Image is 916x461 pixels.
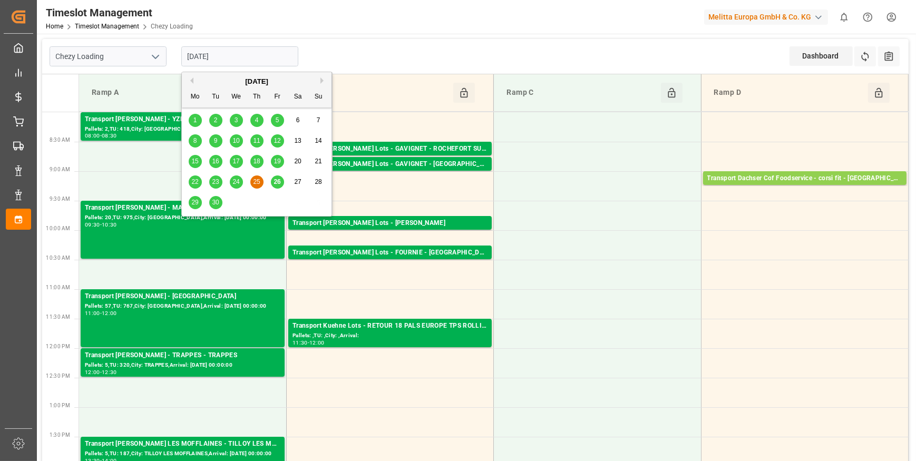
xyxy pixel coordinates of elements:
div: Choose Saturday, September 6th, 2025 [291,114,305,127]
span: 29 [191,199,198,206]
button: Melitta Europa GmbH & Co. KG [704,7,832,27]
div: Transport [PERSON_NAME] Lots - GAVIGNET - [GEOGRAPHIC_DATA] [293,159,488,170]
span: 2 [214,116,218,124]
div: - [100,311,102,316]
span: 15 [191,158,198,165]
span: 6 [296,116,300,124]
div: Transport [PERSON_NAME] Lots - [PERSON_NAME] [293,218,488,229]
div: Choose Friday, September 5th, 2025 [271,114,284,127]
div: Choose Monday, September 15th, 2025 [189,155,202,168]
a: Timeslot Management [75,23,139,30]
div: Choose Thursday, September 25th, 2025 [250,175,264,189]
div: - [100,133,102,138]
input: Type to search/select [50,46,167,66]
div: Transport [PERSON_NAME] - MAUCHAMPS [85,203,280,213]
div: Choose Sunday, September 7th, 2025 [312,114,325,127]
span: 5 [276,116,279,124]
div: Choose Saturday, September 13th, 2025 [291,134,305,148]
span: 11:30 AM [46,314,70,320]
div: Choose Monday, September 22nd, 2025 [189,175,202,189]
span: 19 [274,158,280,165]
div: Pallets: 5,TU: 187,City: TILLOY LES MOFFLAINES,Arrival: [DATE] 00:00:00 [85,449,280,458]
button: Previous Month [187,77,193,84]
div: Transport Kuehne Lots - RETOUR 18 PALS EUROPE TPS ROLLIN - [293,321,488,331]
div: 08:00 [85,133,100,138]
div: Ramp A [87,83,246,103]
div: Choose Tuesday, September 23rd, 2025 [209,175,222,189]
div: Choose Saturday, September 20th, 2025 [291,155,305,168]
div: 08:30 [102,133,117,138]
div: month 2025-09 [185,110,329,213]
div: Choose Tuesday, September 30th, 2025 [209,196,222,209]
span: 18 [253,158,260,165]
div: 09:30 [85,222,100,227]
div: Tu [209,91,222,104]
span: 7 [317,116,320,124]
div: - [308,340,309,345]
div: Transport [PERSON_NAME] - [GEOGRAPHIC_DATA] [85,291,280,302]
div: Choose Tuesday, September 2nd, 2025 [209,114,222,127]
div: Choose Wednesday, September 24th, 2025 [230,175,243,189]
div: - [100,222,102,227]
span: 10 [232,137,239,144]
div: Transport [PERSON_NAME] - YZEURE - YZEURE [85,114,280,125]
span: 3 [235,116,238,124]
span: 1:00 PM [50,403,70,408]
span: 30 [212,199,219,206]
span: 11:00 AM [46,285,70,290]
div: Choose Thursday, September 18th, 2025 [250,155,264,168]
div: Choose Sunday, September 21st, 2025 [312,155,325,168]
div: Ramp C [502,83,660,103]
div: Timeslot Management [46,5,193,21]
div: Choose Monday, September 29th, 2025 [189,196,202,209]
span: 10:30 AM [46,255,70,261]
div: Ramp D [710,83,868,103]
div: Choose Tuesday, September 9th, 2025 [209,134,222,148]
div: Choose Friday, September 26th, 2025 [271,175,284,189]
div: Pallets: 5,TU: 296,City: CARQUEFOU,Arrival: [DATE] 00:00:00 [293,229,488,238]
div: Transport Dachser Cof Foodservice - corsi fit - [GEOGRAPHIC_DATA] [707,173,902,184]
div: Choose Saturday, September 27th, 2025 [291,175,305,189]
div: Melitta Europa GmbH & Co. KG [704,9,828,25]
div: Choose Wednesday, September 3rd, 2025 [230,114,243,127]
span: 8:30 AM [50,137,70,143]
div: Pallets: 16,TU: 626,City: [GEOGRAPHIC_DATA],Arrival: [DATE] 00:00:00 [293,170,488,179]
div: Choose Sunday, September 28th, 2025 [312,175,325,189]
div: 11:00 [85,311,100,316]
span: 14 [315,137,321,144]
div: 10:30 [102,222,117,227]
div: Th [250,91,264,104]
span: 9:00 AM [50,166,70,172]
span: 12:00 PM [46,344,70,349]
span: 24 [232,178,239,185]
span: 10:00 AM [46,225,70,231]
span: 20 [294,158,301,165]
div: Dashboard [790,46,853,66]
div: Pallets: 20,TU: 975,City: [GEOGRAPHIC_DATA],Arrival: [DATE] 00:00:00 [85,213,280,222]
div: - [100,370,102,375]
div: Choose Thursday, September 4th, 2025 [250,114,264,127]
div: We [230,91,243,104]
button: show 0 new notifications [832,5,856,29]
div: Choose Thursday, September 11th, 2025 [250,134,264,148]
div: Transport [PERSON_NAME] - TRAPPES - TRAPPES [85,350,280,361]
span: 9:30 AM [50,196,70,202]
div: Pallets: 2,TU: 418,City: [GEOGRAPHIC_DATA],Arrival: [DATE] 00:00:00 [85,125,280,134]
div: [DATE] [182,76,332,87]
div: Choose Wednesday, September 10th, 2025 [230,134,243,148]
span: 21 [315,158,321,165]
button: Help Center [856,5,880,29]
span: 9 [214,137,218,144]
div: 12:00 [309,340,325,345]
div: Mo [189,91,202,104]
div: Transport [PERSON_NAME] LES MOFFLAINES - TILLOY LES MOFFLAINES [85,439,280,449]
span: 1:30 PM [50,432,70,438]
div: Fr [271,91,284,104]
span: 22 [191,178,198,185]
div: Su [312,91,325,104]
div: Choose Monday, September 8th, 2025 [189,134,202,148]
div: Transport [PERSON_NAME] Lots - FOURNIE - [GEOGRAPHIC_DATA] [293,248,488,258]
div: Choose Friday, September 12th, 2025 [271,134,284,148]
span: 13 [294,137,301,144]
div: Pallets: ,TU: ,City: ,Arrival: [293,331,488,340]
